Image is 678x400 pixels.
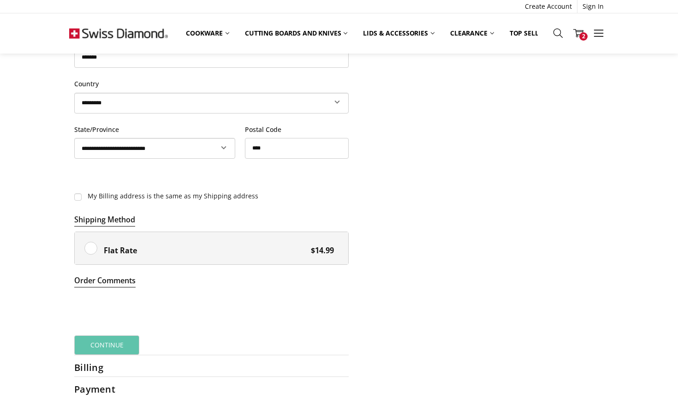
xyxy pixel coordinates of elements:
legend: Order Comments [74,275,136,287]
button: Continue [74,335,139,355]
span: 2 [579,32,588,41]
a: Clearance [442,23,502,43]
span: Flat Rate [104,245,306,256]
a: Lids & Accessories [355,23,442,43]
legend: Shipping Method [74,214,135,227]
span: $14.99 [306,245,334,256]
a: Cutting boards and knives [237,23,356,43]
a: 2 [568,22,589,45]
a: Cookware [178,23,237,43]
label: My Billing address is the same as my Shipping address [74,192,349,200]
h2: Billing [74,362,132,373]
label: Country [74,79,349,89]
a: Top Sellers [502,23,558,43]
label: State/Province [74,125,235,135]
label: Postal Code [245,125,349,135]
img: Free Shipping On Every Order [69,13,168,53]
h2: Payment [74,383,132,395]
